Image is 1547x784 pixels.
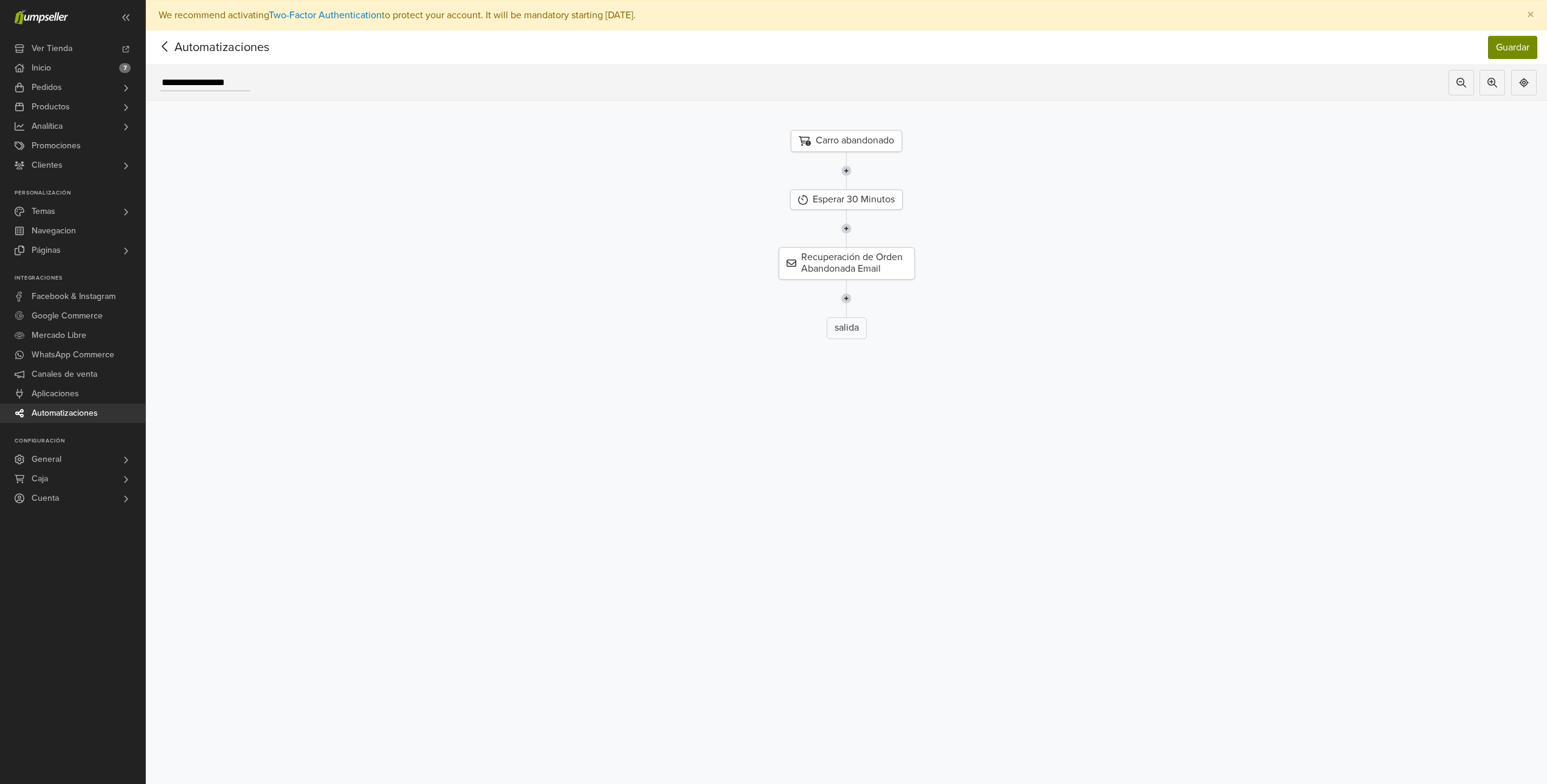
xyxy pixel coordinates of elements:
[32,136,81,156] span: Promociones
[119,63,131,73] span: 7
[1488,36,1537,59] button: Guardar
[32,326,86,345] span: Mercado Libre
[827,317,867,339] div: salida
[32,156,63,175] span: Clientes
[32,489,59,508] span: Cuenta
[32,241,61,260] span: Páginas
[841,210,852,247] img: line-7960e5f4d2b50ad2986e.svg
[32,450,61,469] span: General
[269,9,382,21] a: Two-Factor Authentication
[32,39,72,58] span: Ver Tienda
[32,78,62,97] span: Pedidos
[15,275,145,282] p: Integraciones
[1515,1,1546,30] button: Close
[841,280,852,317] img: line-7960e5f4d2b50ad2986e.svg
[32,221,76,241] span: Navegacion
[32,58,51,78] span: Inicio
[32,287,115,306] span: Facebook & Instagram
[32,97,70,117] span: Productos
[32,306,103,326] span: Google Commerce
[32,202,55,221] span: Temas
[791,130,902,152] div: Carro abandonado
[1527,6,1534,24] span: ×
[32,117,63,136] span: Analítica
[841,152,852,190] img: line-7960e5f4d2b50ad2986e.svg
[779,247,915,279] div: Recuperación de Orden Abandonada Email
[32,384,79,404] span: Aplicaciones
[32,469,48,489] span: Caja
[15,438,145,445] p: Configuración
[32,345,114,365] span: WhatsApp Commerce
[32,404,98,423] span: Automatizaciones
[32,365,97,384] span: Canales de venta
[15,190,145,197] p: Personalización
[790,190,903,210] div: Esperar 30 Minutos
[156,38,250,57] span: Automatizaciones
